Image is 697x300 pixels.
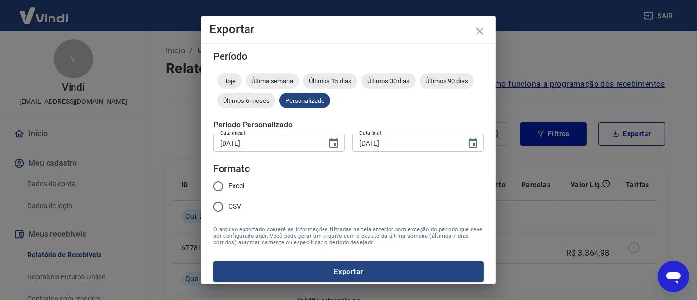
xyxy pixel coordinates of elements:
span: O arquivo exportado conterá as informações filtradas na tela anterior com exceção do período que ... [213,226,484,246]
span: Última semana [246,77,299,85]
span: CSV [228,201,241,212]
h5: Período [213,51,484,61]
legend: Formato [213,162,250,176]
span: Últimos 15 dias [303,77,357,85]
input: DD/MM/YYYY [213,134,320,152]
div: Últimos 15 dias [303,73,357,89]
h5: Período Personalizado [213,120,484,130]
span: Últimos 6 meses [217,97,275,104]
div: Últimos 90 dias [420,73,474,89]
div: Hoje [217,73,242,89]
span: Personalizado [279,97,330,104]
div: Personalizado [279,93,330,108]
label: Data final [359,129,381,137]
button: close [468,20,492,43]
div: Últimos 30 dias [361,73,416,89]
div: Última semana [246,73,299,89]
input: DD/MM/YYYY [352,134,459,152]
label: Data inicial [220,129,245,137]
iframe: Botão para abrir a janela de mensagens [658,261,689,292]
div: Últimos 6 meses [217,93,275,108]
button: Choose date, selected date is 19 de ago de 2025 [324,133,344,153]
span: Últimos 90 dias [420,77,474,85]
h4: Exportar [209,24,488,35]
span: Hoje [217,77,242,85]
span: Excel [228,181,244,191]
button: Choose date, selected date is 21 de ago de 2025 [463,133,483,153]
button: Exportar [213,261,484,282]
span: Últimos 30 dias [361,77,416,85]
